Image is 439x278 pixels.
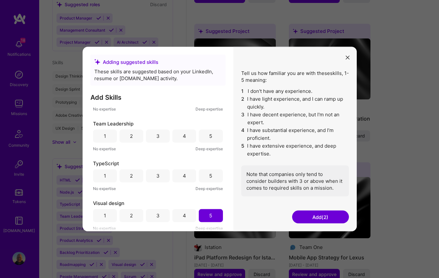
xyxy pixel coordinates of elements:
span: Deep expertise [196,225,223,231]
span: Deep expertise [196,145,223,152]
span: No expertise [93,105,116,112]
span: Deep expertise [196,105,223,112]
div: 4 [183,172,186,179]
span: 3 [241,110,245,126]
span: 1 [241,87,245,95]
div: 3 [156,172,160,179]
div: 2 [130,133,133,139]
li: I have light experience, and I can ramp up quickly. [241,95,349,110]
span: TypeScript [93,160,119,167]
div: 5 [209,212,212,219]
button: Add(2) [292,211,349,224]
span: No expertise [93,225,116,231]
span: No expertise [93,185,116,192]
div: 3 [156,133,160,139]
li: I have decent experience, but I'm not an expert. [241,110,349,126]
div: 3 [156,212,160,219]
div: Note that companies only tend to consider builders with 3 or above when it comes to required skil... [241,165,349,196]
li: I have extensive experience, and deep expertise. [241,142,349,157]
i: icon Close [346,56,350,60]
span: 2 [241,95,245,110]
div: modal [83,47,357,231]
div: 5 [209,133,212,139]
div: 1 [104,133,106,139]
div: 1 [104,172,106,179]
div: 4 [183,133,186,139]
span: Team Leadership [93,120,133,127]
div: 5 [209,172,212,179]
li: I don't have any experience. [241,87,349,95]
div: 1 [104,212,106,219]
div: These skills are suggested based on your LinkedIn, resume or [DOMAIN_NAME] activity. [94,68,222,81]
li: I have substantial experience, and I’m proficient. [241,126,349,142]
div: 2 [130,212,133,219]
div: 4 [183,212,186,219]
span: 5 [241,142,245,157]
i: icon SuggestedTeams [94,59,100,65]
h3: Add Skills [90,93,226,101]
span: Deep expertise [196,185,223,192]
div: Adding suggested skills [94,58,222,65]
div: 2 [130,172,133,179]
div: Tell us how familiar you are with these skills , 1-5 meaning: [241,69,349,196]
span: 4 [241,126,245,142]
span: Visual design [93,199,124,206]
span: No expertise [93,145,116,152]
